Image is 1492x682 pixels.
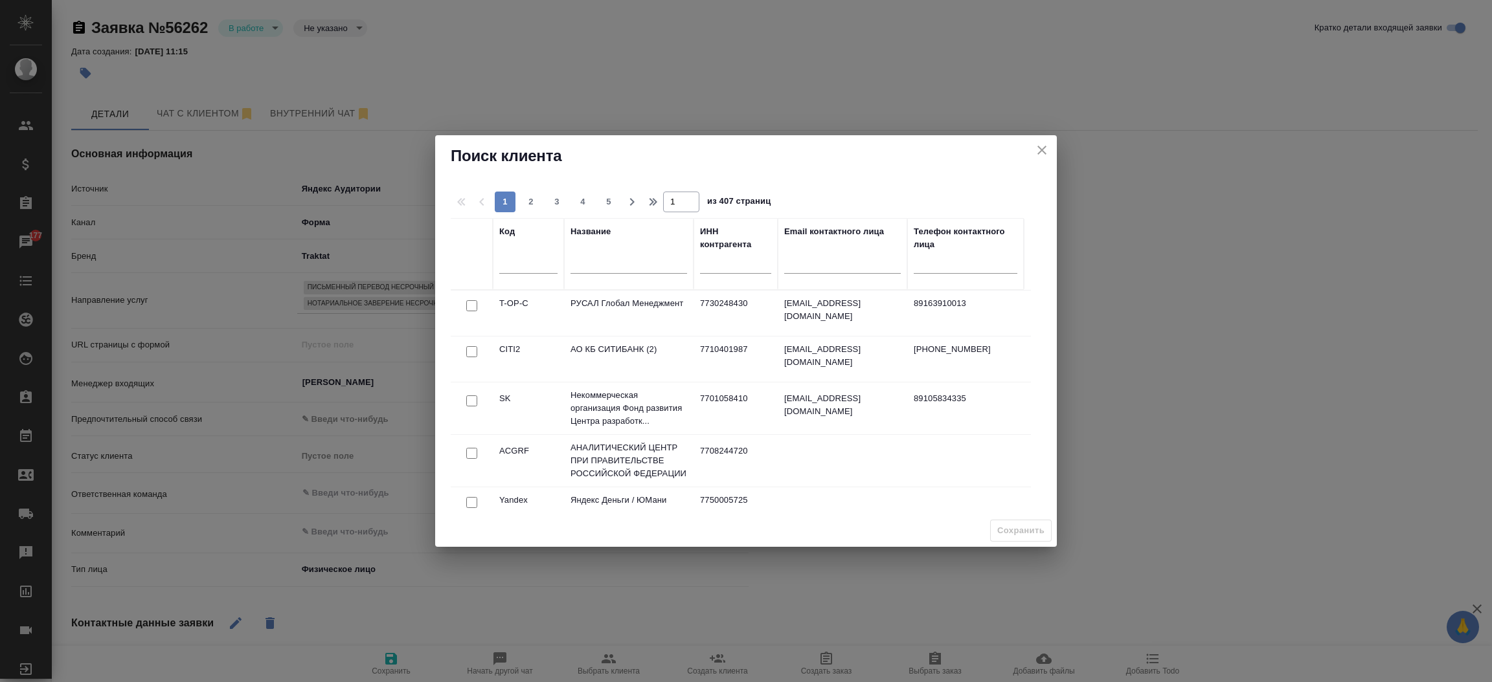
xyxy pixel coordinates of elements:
button: 2 [521,192,541,212]
h2: Поиск клиента [451,146,1041,166]
span: 4 [572,195,593,208]
span: Выберите клиента [990,520,1052,542]
div: Email контактного лица [784,225,884,238]
p: Некоммерческая организация Фонд развития Центра разработк... [571,389,687,428]
div: Код [499,225,515,238]
p: [EMAIL_ADDRESS][DOMAIN_NAME] [784,343,901,369]
p: РУСАЛ Глобал Менеджмент [571,297,687,310]
span: 3 [547,195,567,208]
div: Телефон контактного лица [914,225,1017,251]
p: Яндекс Деньги / ЮМани [571,494,687,507]
button: close [1032,140,1052,160]
div: ИНН контрагента [700,225,771,251]
td: Yandex [493,487,564,533]
td: SK [493,386,564,431]
p: АО КБ СИТИБАНК (2) [571,343,687,356]
p: 89163910013 [914,297,1017,310]
div: Название [571,225,611,238]
p: [EMAIL_ADDRESS][DOMAIN_NAME] [784,392,901,418]
td: ACGRF [493,438,564,483]
td: 7730248430 [694,291,778,336]
p: [PHONE_NUMBER] [914,343,1017,356]
button: 4 [572,192,593,212]
span: 2 [521,195,541,208]
td: 7750005725 [694,487,778,533]
td: 7708244720 [694,438,778,483]
td: T-OP-C [493,291,564,336]
button: 3 [547,192,567,212]
p: 89105834335 [914,392,1017,405]
p: [EMAIL_ADDRESS][DOMAIN_NAME] [784,297,901,323]
p: АНАЛИТИЧЕСКИЙ ЦЕНТР ПРИ ПРАВИТЕЛЬСТВЕ РОССИЙСКОЙ ФЕДЕРАЦИИ [571,441,687,480]
td: CITI2 [493,336,564,382]
td: 7701058410 [694,386,778,431]
span: из 407 страниц [707,193,771,212]
button: 5 [598,192,619,212]
span: 5 [598,195,619,208]
td: 7710401987 [694,336,778,382]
